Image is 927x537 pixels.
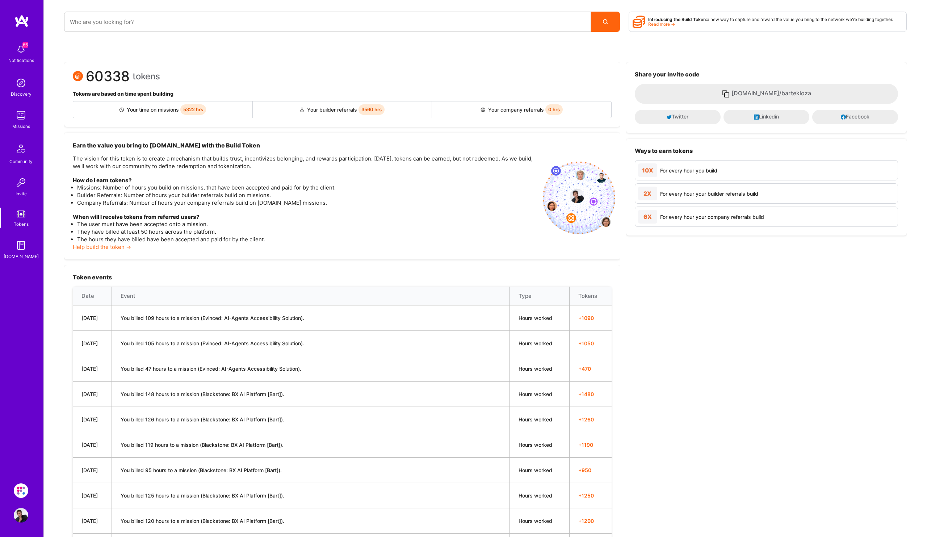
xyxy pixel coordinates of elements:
[8,57,34,64] div: Notifications
[73,508,112,534] td: [DATE]
[519,416,552,422] span: Hours worked
[73,243,131,250] a: Help build the token →
[14,508,28,523] img: User Avatar
[519,366,552,372] span: Hours worked
[638,187,657,200] div: 2X
[112,508,510,534] td: You billed 120 hours to a mission (Blackstone: BX AI Platform [Bart]).
[9,158,33,165] div: Community
[73,274,612,281] h3: Token events
[73,382,112,407] td: [DATE]
[73,356,112,382] td: [DATE]
[16,190,27,197] div: Invite
[510,287,570,305] th: Type
[112,407,510,432] td: You billed 126 hours to a mission (Blackstone: BX AI Platform [Bart]).
[22,42,28,48] span: 66
[253,101,432,118] div: Your builder referrals
[73,141,537,149] h3: Earn the value you bring to [DOMAIN_NAME] with the Build Token
[73,101,253,118] div: Your time on missions
[723,110,809,124] button: Linkedin
[300,108,304,112] img: Builder referral icon
[660,190,758,197] div: For every hour your builder referrals build
[648,21,675,27] a: Read more →
[570,189,584,203] img: profile
[648,17,893,22] span: a new way to capture and reward the value you bring to the network we're building together.
[578,466,603,474] span: + 950
[112,305,510,331] td: You billed 109 hours to a mission (Evinced: AI-Agents Accessibility Solution).
[112,458,510,483] td: You billed 95 hours to a mission (Blackstone: BX AI Platform [Bart]).
[73,305,112,331] td: [DATE]
[667,115,672,120] i: icon Twitter
[17,211,25,217] img: tokens
[578,441,603,449] span: + 1190
[14,220,29,228] div: Tokens
[119,108,124,112] img: Builder icon
[578,365,603,372] span: + 470
[73,91,612,97] h4: Tokens are based on time spent building
[4,253,39,260] div: [DOMAIN_NAME]
[578,314,603,322] span: + 1090
[70,13,585,31] input: Who are you looking for?
[578,492,603,499] span: + 1250
[603,19,608,24] i: icon Search
[73,287,112,305] th: Date
[73,432,112,458] td: [DATE]
[112,483,510,508] td: You billed 125 hours to a mission (Blackstone: BX AI Platform [Bart]).
[635,84,898,104] button: [DOMAIN_NAME]/bartekloza
[519,340,552,346] span: Hours worked
[721,89,730,98] i: icon Copy
[73,483,112,508] td: [DATE]
[660,167,717,174] div: For every hour you build
[12,508,30,523] a: User Avatar
[754,115,759,120] i: icon LinkedInDark
[543,162,615,234] img: invite
[578,517,603,525] span: + 1200
[180,104,206,115] span: 5322 hrs
[519,315,552,321] span: Hours worked
[638,163,657,177] div: 10X
[112,331,510,356] td: You billed 105 hours to a mission (Evinced: AI-Agents Accessibility Solution).
[73,407,112,432] td: [DATE]
[112,432,510,458] td: You billed 119 hours to a mission (Blackstone: BX AI Platform [Bart]).
[14,108,28,122] img: teamwork
[133,72,160,80] span: tokens
[519,467,552,473] span: Hours worked
[578,416,603,423] span: + 1260
[73,214,537,220] h4: When will I receive tokens from referred users?
[112,382,510,407] td: You billed 148 hours to a mission (Blackstone: BX AI Platform [Bart]).
[77,220,537,228] li: The user must have been accepted onto a mission.
[633,15,645,29] i: icon Points
[812,110,898,124] button: Facebook
[14,238,28,253] img: guide book
[73,155,537,170] p: The vision for this token is to create a mechanism that builds trust, incentivizes belonging, and...
[841,115,846,120] i: icon Facebook
[519,518,552,524] span: Hours worked
[660,213,764,221] div: For every hour your company referrals build
[86,72,130,80] span: 60338
[12,122,30,130] div: Missions
[635,71,898,78] h3: Share your invite code
[638,210,657,224] div: 6X
[14,483,28,498] img: Evinced: AI-Agents Accessibility Solution
[481,108,485,112] img: Company referral icon
[12,140,30,158] img: Community
[112,356,510,382] td: You billed 47 hours to a mission (Evinced: AI-Agents Accessibility Solution).
[519,391,552,397] span: Hours worked
[635,110,721,124] button: Twitter
[77,191,537,199] li: Builder Referrals: Number of hours your builder referrals build on missions.
[73,331,112,356] td: [DATE]
[570,287,612,305] th: Tokens
[648,17,707,22] strong: Introducing the Build Token:
[545,104,563,115] span: 0 hrs
[578,340,603,347] span: + 1050
[14,175,28,190] img: Invite
[14,14,29,28] img: logo
[358,104,385,115] span: 3560 hrs
[519,492,552,499] span: Hours worked
[635,147,898,154] h3: Ways to earn tokens
[77,184,537,191] li: Missions: Number of hours you build on missions, that have been accepted and paid for by the client.
[11,90,32,98] div: Discovery
[578,390,603,398] span: + 1480
[519,442,552,448] span: Hours worked
[14,76,28,90] img: discovery
[112,287,510,305] th: Event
